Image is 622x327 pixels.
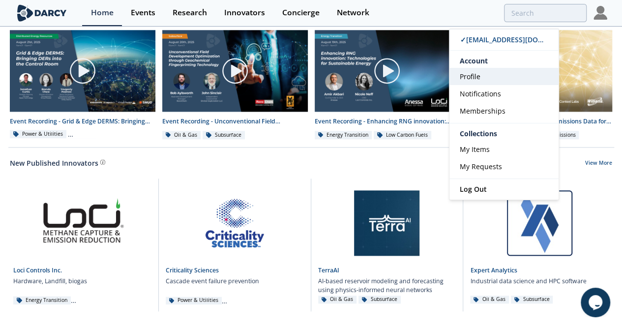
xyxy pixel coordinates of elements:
img: Video Content [10,30,155,112]
img: Video Content [315,30,460,112]
img: logo-wide.svg [15,4,69,22]
a: My Requests [449,158,559,175]
p: Cascade event failure prevention [166,277,259,286]
a: Video Content Event Recording - Grid & Edge DERMS: Bringing DERs into the Control Room Power & Ut... [6,30,159,140]
div: Research [173,9,207,17]
p: AI-based reservoir modeling and forecasting using physics-informed neural networks [318,277,456,295]
img: Video Content [162,30,308,112]
a: Memberships [449,102,559,119]
a: Notifications [449,85,559,102]
input: Advanced Search [504,4,587,22]
div: Low Carbon Fuels [374,131,431,140]
div: Energy Transition [315,131,372,140]
div: Oil & Gas [470,296,509,303]
div: Energy Transition [13,296,71,305]
img: play-chapters-gray.svg [69,57,96,85]
img: play-chapters-gray.svg [373,57,401,85]
div: Network [337,9,369,17]
div: Subsurface [358,296,401,303]
span: Memberships [460,106,505,116]
div: Subsurface [203,131,245,140]
div: Account [449,51,559,68]
a: My Items [449,141,559,158]
div: Oil & Gas [318,296,357,303]
div: Collections [449,127,559,141]
span: Notifications [460,89,501,98]
a: New Published Innovators [10,158,98,168]
span: My Requests [460,162,502,171]
div: Subsurface [511,296,553,303]
div: Power & Utilities [10,130,66,139]
p: Industrial data science and HPC software [470,277,586,286]
div: Event Recording - Unconventional Field Development Optimization through Geochemical Fingerprintin... [162,117,308,126]
a: Video Content Event Recording - Enhancing RNG innovation: Technologies for Sustainable Energy Ene... [311,30,464,140]
img: play-chapters-gray.svg [221,57,249,85]
img: information.svg [100,159,106,165]
a: Profile [449,68,559,85]
img: Profile [593,6,607,20]
div: Event Recording - Grid & Edge DERMS: Bringing DERs into the Control Room [10,117,155,126]
a: ✓[EMAIL_ADDRESS][DOMAIN_NAME] [449,29,559,51]
span: My Items [460,145,490,154]
div: Oil & Gas [162,131,201,140]
span: Log Out [460,184,487,194]
iframe: chat widget [581,288,612,317]
div: Innovators [224,9,265,17]
div: Events [131,9,155,17]
a: Video Content Event Recording - Unconventional Field Development Optimization through Geochemical... [159,30,311,140]
div: Home [91,9,114,17]
a: Expert Analytics [470,266,517,274]
a: Log Out [449,179,559,200]
a: View More [585,159,612,168]
p: Hardware, Landfill, biogas [13,277,87,286]
span: Profile [460,72,480,81]
div: Power & Utilities [166,297,222,304]
a: Criticality Sciences [166,266,219,274]
div: Event Recording - Enhancing RNG innovation: Technologies for Sustainable Energy [315,117,460,126]
a: Loci Controls Inc. [13,266,62,274]
span: ✓ [EMAIL_ADDRESS][DOMAIN_NAME] [460,35,582,44]
div: Concierge [282,9,320,17]
a: TerraAI [318,266,339,274]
